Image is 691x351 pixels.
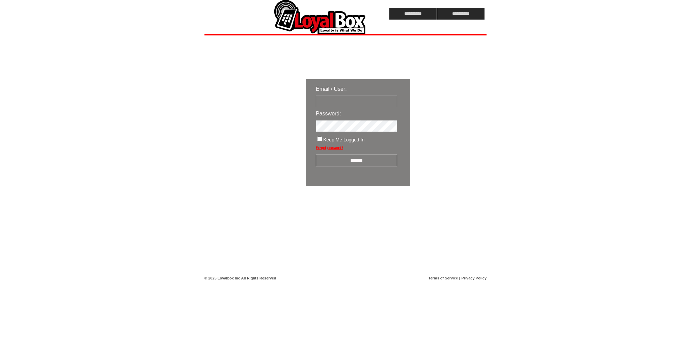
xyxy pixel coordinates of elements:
img: transparent.png [430,203,464,212]
span: Email / User: [316,86,347,92]
span: | [459,276,460,280]
a: Forgot password? [316,146,343,150]
span: Password: [316,111,341,116]
span: © 2025 Loyalbox Inc All Rights Reserved [204,276,276,280]
a: Privacy Policy [461,276,487,280]
a: Terms of Service [429,276,458,280]
span: Keep Me Logged In [323,137,364,142]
